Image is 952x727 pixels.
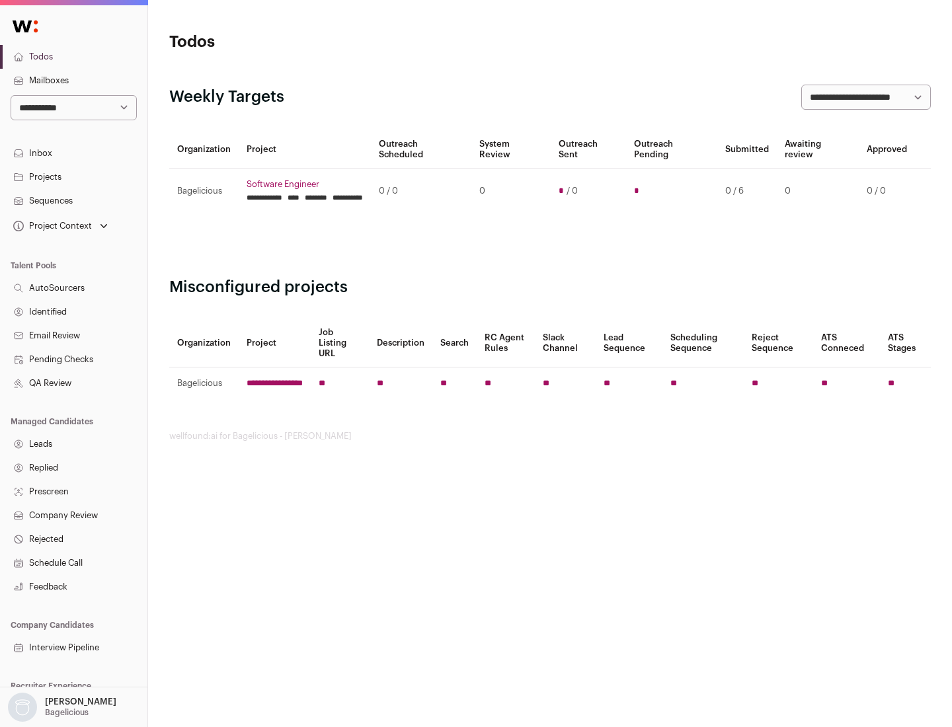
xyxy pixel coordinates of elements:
th: Description [369,319,432,367]
th: Slack Channel [535,319,596,367]
th: Project [239,319,311,367]
th: Outreach Pending [626,131,717,169]
button: Open dropdown [5,693,119,722]
p: Bagelicious [45,707,89,718]
td: Bagelicious [169,169,239,214]
th: Scheduling Sequence [662,319,744,367]
th: ATS Conneced [813,319,879,367]
th: ATS Stages [880,319,931,367]
td: 0 [471,169,550,214]
th: Organization [169,131,239,169]
h1: Todos [169,32,423,53]
td: 0 [777,169,859,214]
img: nopic.png [8,693,37,722]
th: Awaiting review [777,131,859,169]
p: [PERSON_NAME] [45,697,116,707]
img: Wellfound [5,13,45,40]
th: Outreach Sent [551,131,627,169]
th: Search [432,319,477,367]
h2: Weekly Targets [169,87,284,108]
th: Outreach Scheduled [371,131,471,169]
h2: Misconfigured projects [169,277,931,298]
th: Approved [859,131,915,169]
th: Reject Sequence [744,319,814,367]
th: Lead Sequence [596,319,662,367]
td: 0 / 0 [859,169,915,214]
th: Organization [169,319,239,367]
td: 0 / 0 [371,169,471,214]
th: Project [239,131,371,169]
span: / 0 [567,186,578,196]
th: System Review [471,131,550,169]
th: Job Listing URL [311,319,369,367]
div: Project Context [11,221,92,231]
footer: wellfound:ai for Bagelicious - [PERSON_NAME] [169,431,931,441]
th: Submitted [717,131,777,169]
th: RC Agent Rules [477,319,534,367]
a: Software Engineer [247,179,363,190]
td: 0 / 6 [717,169,777,214]
td: Bagelicious [169,367,239,400]
button: Open dropdown [11,217,110,235]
